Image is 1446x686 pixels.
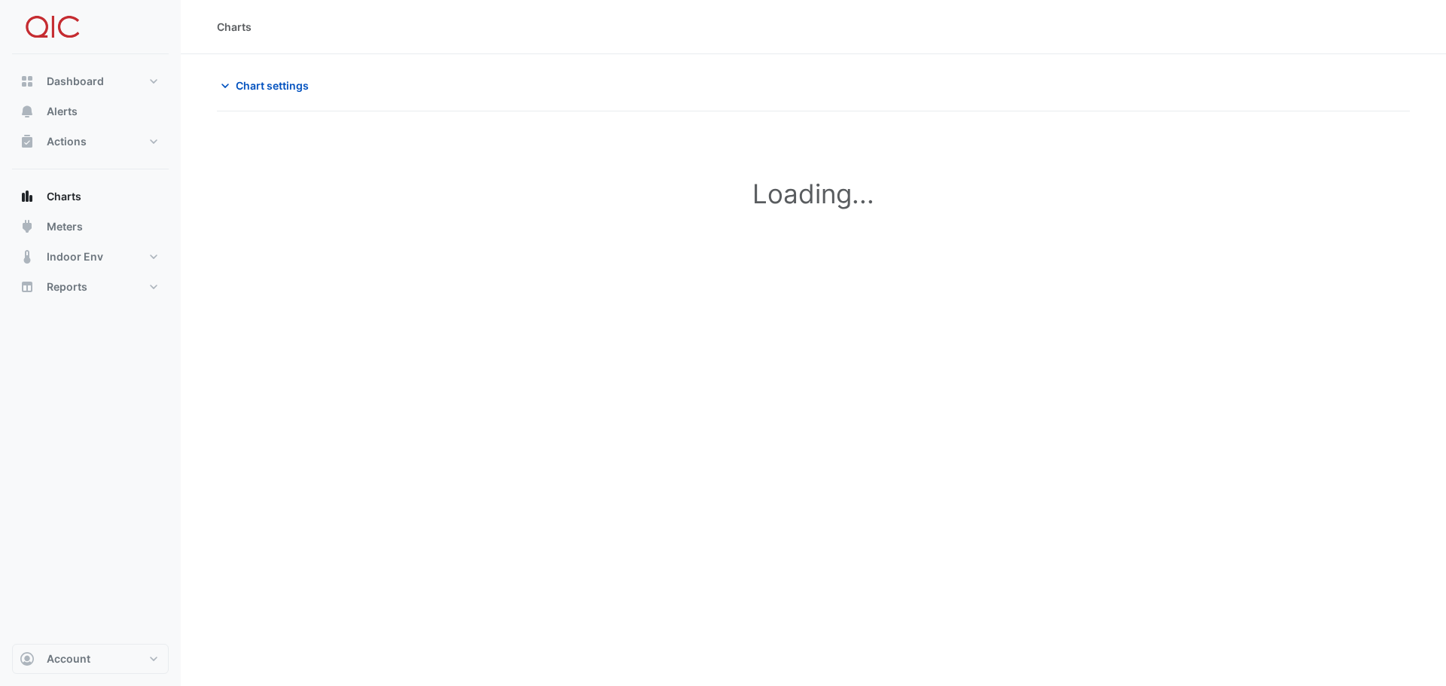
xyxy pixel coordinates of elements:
button: Reports [12,272,169,302]
app-icon: Dashboard [20,74,35,89]
button: Charts [12,181,169,212]
button: Meters [12,212,169,242]
button: Dashboard [12,66,169,96]
span: Alerts [47,104,78,119]
span: Meters [47,219,83,234]
app-icon: Actions [20,134,35,149]
app-icon: Alerts [20,104,35,119]
app-icon: Indoor Env [20,249,35,264]
button: Actions [12,127,169,157]
span: Account [47,651,90,666]
span: Chart settings [236,78,309,93]
app-icon: Reports [20,279,35,294]
span: Actions [47,134,87,149]
div: Charts [217,19,252,35]
button: Indoor Env [12,242,169,272]
button: Account [12,644,169,674]
img: Company Logo [18,12,86,42]
button: Chart settings [217,72,319,99]
span: Dashboard [47,74,104,89]
app-icon: Meters [20,219,35,234]
span: Indoor Env [47,249,103,264]
h1: Loading... [250,178,1377,209]
span: Reports [47,279,87,294]
app-icon: Charts [20,189,35,204]
span: Charts [47,189,81,204]
button: Alerts [12,96,169,127]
